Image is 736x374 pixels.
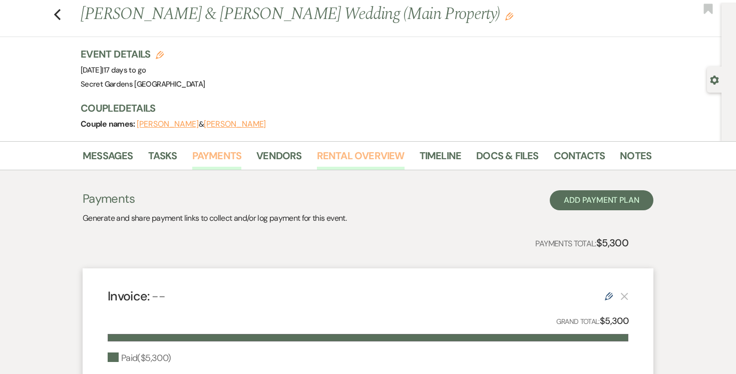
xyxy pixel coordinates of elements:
h4: Invoice: [108,287,165,305]
button: Add Payment Plan [550,190,653,210]
h3: Couple Details [81,101,641,115]
div: Paid ( $5,300 ) [108,351,171,365]
strong: $5,300 [600,315,628,327]
span: & [137,119,266,129]
button: [PERSON_NAME] [204,120,266,128]
p: Generate and share payment links to collect and/or log payment for this event. [83,212,346,225]
a: Notes [620,148,651,170]
p: Payments Total: [535,235,628,251]
a: Docs & Files [476,148,538,170]
h3: Payments [83,190,346,207]
a: Payments [192,148,242,170]
h3: Event Details [81,47,205,61]
strong: $5,300 [596,236,628,249]
a: Messages [83,148,133,170]
a: Timeline [420,148,462,170]
span: 17 days to go [104,65,146,75]
span: Secret Gardens [GEOGRAPHIC_DATA] [81,79,205,89]
button: This payment plan cannot be deleted because it contains links that have been paid through Weven’s... [620,292,628,300]
span: -- [152,288,165,304]
h1: [PERSON_NAME] & [PERSON_NAME] Wedding (Main Property) [81,3,529,27]
p: Grand Total: [556,314,629,328]
a: Tasks [148,148,177,170]
a: Contacts [554,148,605,170]
button: Open lead details [710,75,719,84]
span: | [102,65,146,75]
button: Edit [505,12,513,21]
span: [DATE] [81,65,146,75]
a: Rental Overview [317,148,405,170]
span: Couple names: [81,119,137,129]
a: Vendors [256,148,301,170]
button: [PERSON_NAME] [137,120,199,128]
